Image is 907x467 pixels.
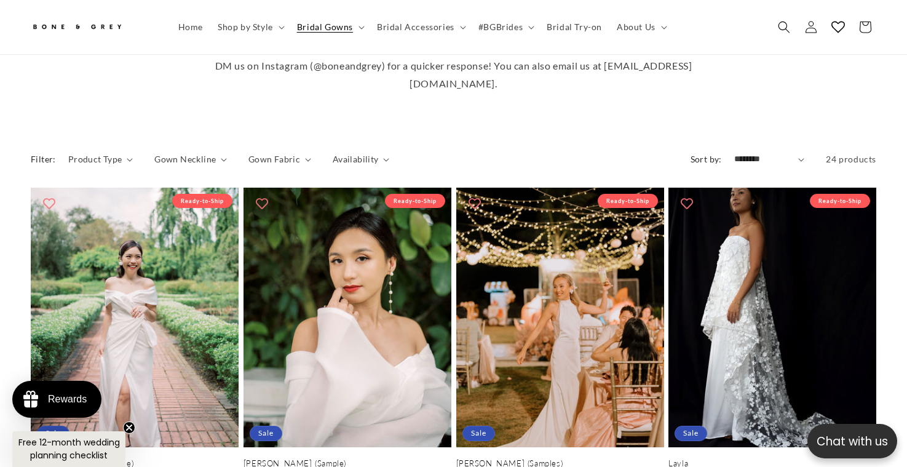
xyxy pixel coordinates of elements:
button: Add to wishlist [250,191,274,215]
summary: Availability (0 selected) [333,153,389,166]
summary: Product Type (0 selected) [68,153,133,166]
a: Bone and Grey Bridal [26,12,159,42]
img: Bone and Grey Bridal [31,17,123,38]
summary: Search [770,14,798,41]
summary: Bridal Accessories [370,14,471,40]
span: 24 products [826,154,876,164]
p: Chat with us [807,433,897,450]
span: Home [178,22,203,33]
a: Bridal Try-on [539,14,609,40]
label: Sort by: [691,154,722,164]
summary: Shop by Style [210,14,290,40]
span: Product Type [68,153,122,166]
summary: Bridal Gowns [290,14,370,40]
div: Free 12-month wedding planning checklistClose teaser [12,431,125,467]
a: Home [171,14,210,40]
summary: Gown Fabric (0 selected) [248,153,311,166]
span: Availability [333,153,379,166]
span: Bridal Try-on [547,22,602,33]
button: Close teaser [123,421,135,434]
span: #BGBrides [478,22,523,33]
summary: #BGBrides [471,14,539,40]
button: Add to wishlist [37,191,61,215]
span: Bridal Accessories [377,22,454,33]
h2: Filter: [31,153,56,166]
summary: Gown Neckline (0 selected) [154,153,227,166]
span: Bridal Gowns [297,22,353,33]
span: Gown Fabric [248,153,300,166]
span: Shop by Style [218,22,273,33]
button: Add to wishlist [462,191,487,215]
summary: About Us [609,14,672,40]
button: Open chatbox [807,424,897,458]
span: About Us [617,22,655,33]
span: Free 12-month wedding planning checklist [18,436,120,461]
div: Rewards [48,394,87,405]
button: Add to wishlist [675,191,699,215]
span: Gown Neckline [154,153,216,166]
